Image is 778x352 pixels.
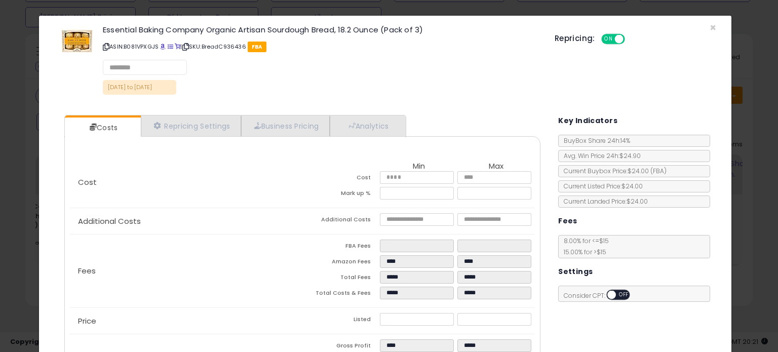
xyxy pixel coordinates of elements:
[70,317,302,325] p: Price
[559,182,643,190] span: Current Listed Price: $24.00
[168,43,173,51] a: All offer listings
[457,162,535,171] th: Max
[141,115,241,136] a: Repricing Settings
[559,237,609,256] span: 8.00 % for <= $15
[559,151,641,160] span: Avg. Win Price 24h: $24.90
[103,26,539,33] h3: Essential Baking Company Organic Artisan Sourdough Bread, 18.2 Ounce (Pack of 3)
[559,248,606,256] span: 15.00 % for > $15
[555,34,595,43] h5: Repricing:
[302,313,380,329] td: Listed
[559,167,667,175] span: Current Buybox Price:
[558,215,577,227] h5: Fees
[650,167,667,175] span: ( FBA )
[380,162,457,171] th: Min
[241,115,330,136] a: Business Pricing
[710,20,716,35] span: ×
[62,26,92,56] img: 51j0-+rAaZL._SL60_.jpg
[559,197,648,206] span: Current Landed Price: $24.00
[302,213,380,229] td: Additional Costs
[302,187,380,203] td: Mark up %
[103,38,539,55] p: ASIN: B081VPXGJS | SKU: BreadC936436
[559,136,630,145] span: BuyBox Share 24h: 14%
[558,265,593,278] h5: Settings
[330,115,405,136] a: Analytics
[302,171,380,187] td: Cost
[558,114,617,127] h5: Key Indicators
[302,255,380,271] td: Amazon Fees
[70,217,302,225] p: Additional Costs
[65,118,140,138] a: Costs
[175,43,180,51] a: Your listing only
[559,291,643,300] span: Consider CPT:
[602,35,615,44] span: ON
[302,271,380,287] td: Total Fees
[103,80,176,95] p: [DATE] to [DATE]
[302,287,380,302] td: Total Costs & Fees
[248,42,266,52] span: FBA
[616,291,632,299] span: OFF
[70,178,302,186] p: Cost
[628,167,667,175] span: $24.00
[160,43,166,51] a: BuyBox page
[302,240,380,255] td: FBA Fees
[623,35,639,44] span: OFF
[70,267,302,275] p: Fees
